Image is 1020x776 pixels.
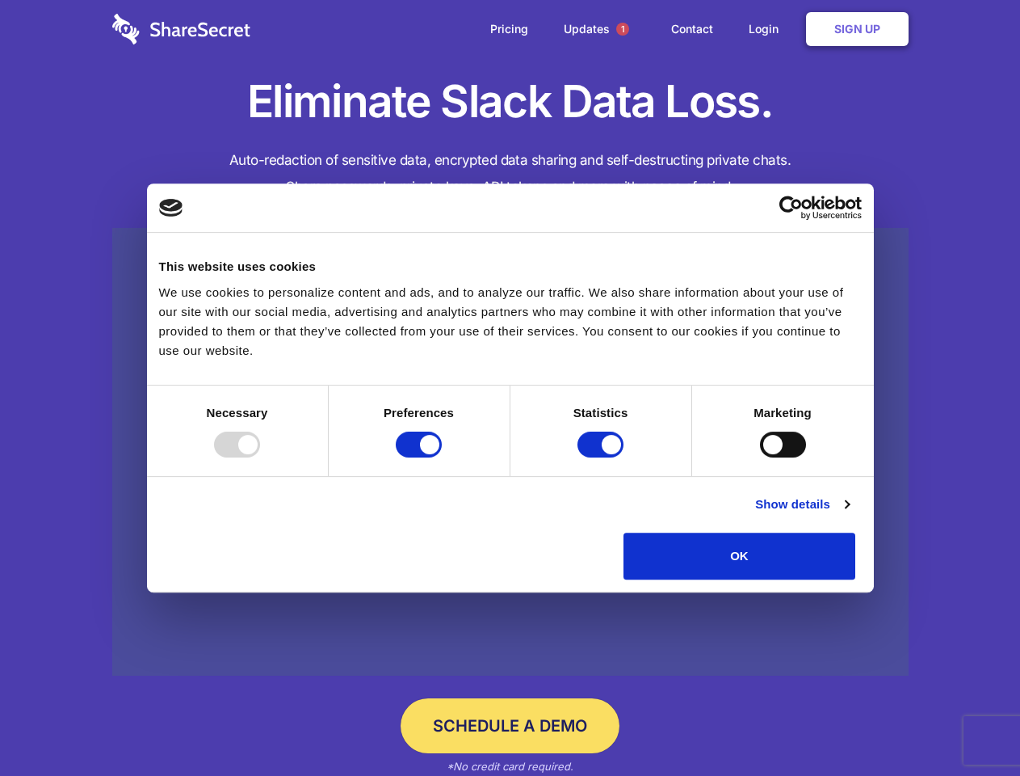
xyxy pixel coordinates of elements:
a: Pricing [474,4,544,54]
a: Login [732,4,803,54]
a: Sign Up [806,12,909,46]
a: Contact [655,4,729,54]
a: Schedule a Demo [401,698,619,753]
h4: Auto-redaction of sensitive data, encrypted data sharing and self-destructing private chats. Shar... [112,147,909,200]
em: *No credit card required. [447,760,573,773]
a: Usercentrics Cookiebot - opens in a new window [720,196,862,220]
img: logo [159,199,183,217]
span: 1 [616,23,629,36]
a: Wistia video thumbnail [112,228,909,677]
h1: Eliminate Slack Data Loss. [112,73,909,131]
div: This website uses cookies [159,257,862,276]
strong: Necessary [207,406,268,420]
a: Show details [755,495,849,514]
button: OK [623,533,855,580]
div: We use cookies to personalize content and ads, and to analyze our traffic. We also share informat... [159,283,862,361]
strong: Preferences [384,406,454,420]
strong: Marketing [753,406,812,420]
strong: Statistics [573,406,628,420]
img: logo-wordmark-white-trans-d4663122ce5f474addd5e946df7df03e33cb6a1c49d2221995e7729f52c070b2.svg [112,14,250,44]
